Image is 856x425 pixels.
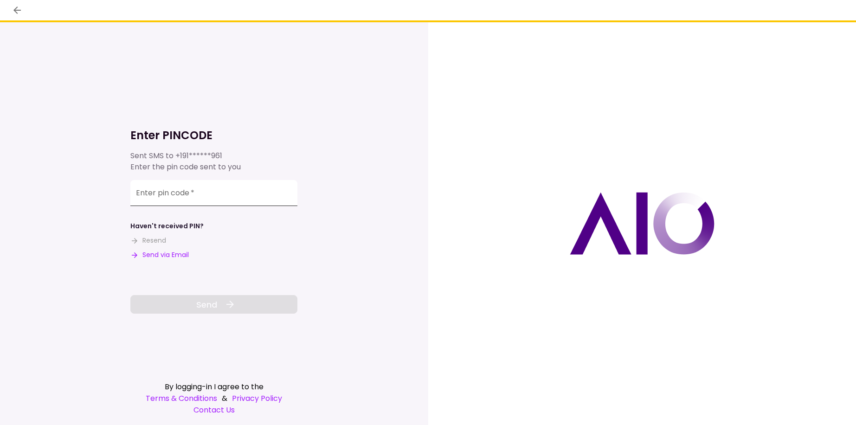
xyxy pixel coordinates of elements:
h1: Enter PINCODE [130,128,297,143]
div: Sent SMS to Enter the pin code sent to you [130,150,297,173]
div: Haven't received PIN? [130,221,204,231]
button: back [9,2,25,18]
img: AIO logo [570,192,714,255]
span: Send [196,298,217,311]
div: & [130,393,297,404]
a: Terms & Conditions [146,393,217,404]
button: Send via Email [130,250,189,260]
a: Contact Us [130,404,297,416]
button: Resend [130,236,166,245]
a: Privacy Policy [232,393,282,404]
button: Send [130,295,297,314]
div: By logging-in I agree to the [130,381,297,393]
